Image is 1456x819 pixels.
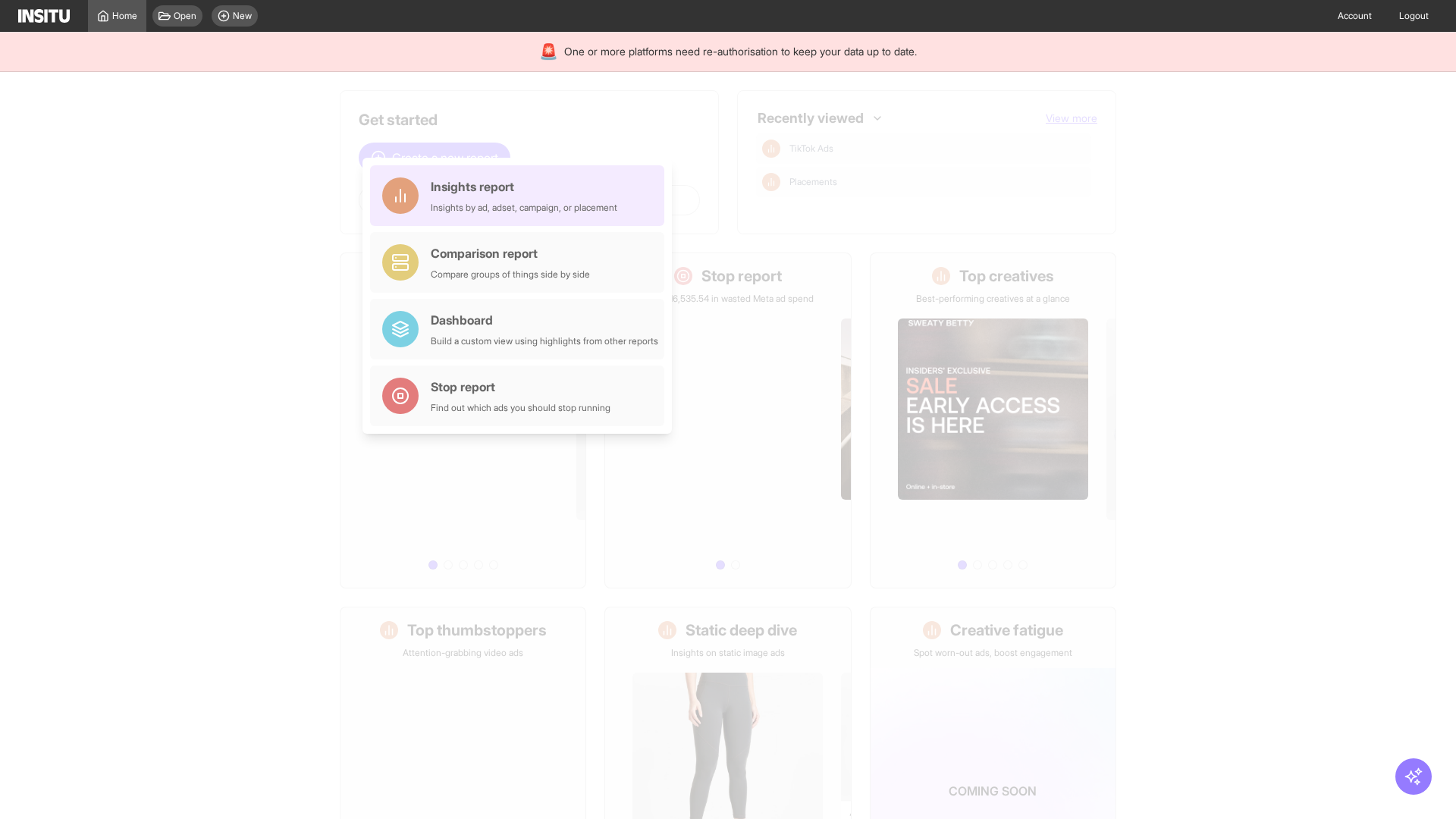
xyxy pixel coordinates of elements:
div: Insights report [431,177,617,196]
span: Open [174,10,196,22]
div: Dashboard [431,311,658,329]
div: Build a custom view using highlights from other reports [431,335,658,347]
div: Find out which ads you should stop running [431,402,610,414]
span: New [233,10,252,22]
div: Comparison report [431,244,590,262]
div: 🚨 [539,41,558,62]
div: Stop report [431,378,610,396]
span: One or more platforms need re-authorisation to keep your data up to date. [564,44,917,59]
img: Logo [18,9,70,23]
div: Insights by ad, adset, campaign, or placement [431,202,617,214]
div: Compare groups of things side by side [431,268,590,281]
span: Home [112,10,137,22]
